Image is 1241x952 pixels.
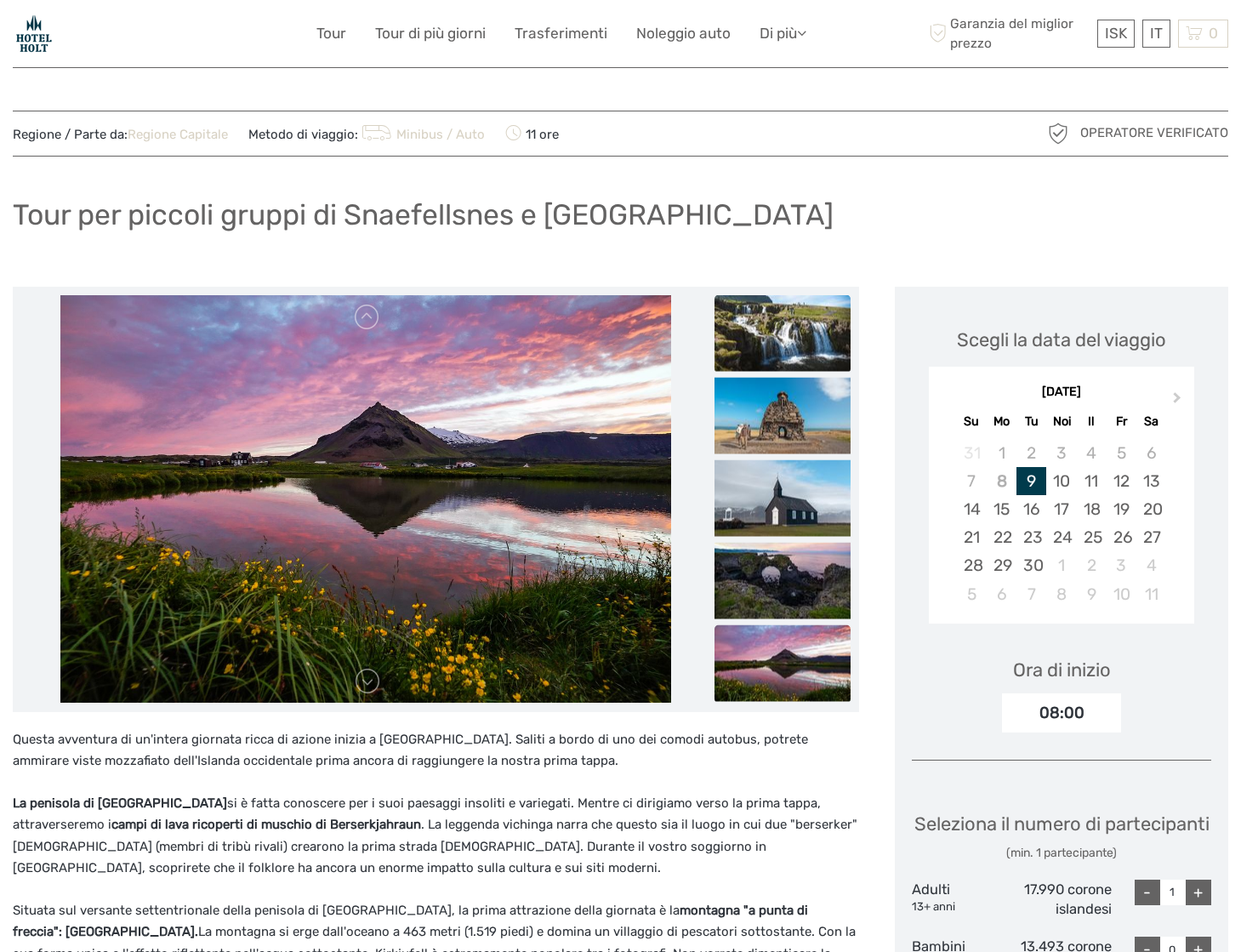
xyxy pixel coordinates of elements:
[1136,495,1166,523] div: Scegli sabato 20 settembre 2025
[1016,467,1046,495] div: Scegli martedì 9 settembre 2025
[1023,527,1043,547] font: 23
[1024,881,1112,918] font: 17.990 corone islandesi
[13,795,821,833] font: si è fatta conoscere per i suoi paesaggi insoliti e variegati. Mentre ci dirigiamo verso la prima...
[993,527,1012,547] font: 22
[1113,584,1130,604] font: 10
[987,495,1016,523] div: Scegli lunedì 15 settembre 2025
[1209,25,1218,42] font: 0
[987,523,1016,551] div: Scegli lunedì 22 settembre 2025
[1077,580,1107,608] div: Scegli giovedì 9 ottobre 2025
[1056,584,1067,604] font: 8
[13,13,55,54] img: Hotel Holt
[714,624,851,701] img: 5eb4ace8d4cb419ea00d8be3d0fabd61_slider_thumbnail.jpeg
[13,197,834,231] font: Tour per piccoli gruppi di Snaefellsnes e [GEOGRAPHIC_DATA]
[1046,439,1076,467] div: Non disponibile mercoledì 3 settembre 2025
[934,439,1188,608] div: mese 2025-09
[60,295,672,704] img: 5eb4ace8d4cb419ea00d8be3d0fabd61_main_slider.jpeg
[1193,883,1203,902] font: +
[526,127,559,142] font: 11 ore
[950,15,1073,50] font: Garanzia del miglior prezzo
[316,25,346,42] font: Tour
[1046,523,1076,551] div: Scegli mercoledì 24 settembre 2025
[1087,556,1096,575] font: 2
[957,439,987,467] div: Non disponibile domenica 31 agosto 2025
[1113,499,1130,519] font: 19
[993,414,1010,429] font: Mo
[1046,467,1076,495] div: Scegli mercoledì 10 settembre 2025
[1039,704,1084,722] font: 08:00
[1084,471,1098,491] font: 11
[13,903,680,918] font: Situata sul versante settentrionale della penisola di [GEOGRAPHIC_DATA], la prima attrazione dell...
[1107,439,1136,467] div: Non disponibile venerdì 5 settembre 2025
[1107,551,1136,579] div: Scegli venerdì 3 ottobre 2025
[999,443,1005,463] font: 1
[1086,443,1096,463] font: 4
[957,495,987,523] div: Scegli domenica 14 settembre 2025
[1084,499,1101,519] font: 18
[964,443,981,463] font: 31
[111,817,421,832] font: campi di lava ricoperti di muschio di Berserkjahraun
[714,377,851,453] img: edea785a7c2f4e5c94851dc9000f91f9_slider_thumbnail.jpeg
[1042,385,1081,399] font: [DATE]
[375,21,486,46] a: Tour di più giorni
[1016,495,1046,523] div: Scegli martedì 16 settembre 2025
[1116,556,1126,575] font: 3
[128,127,228,142] font: Regione Capitale
[196,26,216,47] button: Apri il widget della chat LiveChat
[515,21,607,46] a: Trasferimenti
[1016,523,1046,551] div: Scegli martedì 23 settembre 2025
[987,467,1016,495] div: Non disponibile lunedì 8 settembre 2025
[1016,551,1046,579] div: Scegli martedì 30 settembre 2025
[1016,439,1046,467] div: Non disponibile martedì 2 settembre 2025
[1143,527,1161,547] font: 27
[1147,556,1157,575] font: 4
[1143,499,1163,519] font: 20
[1056,443,1067,463] font: 3
[636,21,731,46] a: Noleggio auto
[1087,584,1096,604] font: 9
[1143,471,1160,491] font: 13
[1113,527,1133,547] font: 26
[1145,584,1158,604] font: 11
[1107,580,1136,608] div: Scegli venerdì 10 ottobre 2025
[1084,527,1102,547] font: 25
[967,471,976,491] font: 7
[760,25,797,42] font: Di più
[714,294,851,371] img: e17a90292188410fbdf0e882443bec68_slider_thumbnail.jpeg
[1165,388,1193,415] button: Il mese prossimo
[1080,125,1228,140] font: Operatore verificato
[987,580,1016,608] div: Scegli lunedì 6 ottobre 2025
[957,467,987,495] div: Non disponibile domenica 7 settembre 2025
[316,21,346,46] a: Tour
[987,551,1016,579] div: Scegli lunedì 29 settembre 2025
[964,499,981,519] font: 14
[964,556,983,575] font: 28
[515,25,607,42] font: Trasferimenti
[13,732,808,769] font: Questa avventura di un'intera giornata ricca di azione inizia a [GEOGRAPHIC_DATA]. Saliti a bordo...
[1116,414,1127,429] font: Fr
[964,527,980,547] font: 21
[1107,495,1136,523] div: Scegli venerdì 19 settembre 2025
[914,812,1210,835] font: Seleziona il numero di partecipanti
[997,584,1007,604] font: 6
[1025,414,1039,429] font: Tu
[1105,25,1127,42] font: ISK
[1136,580,1166,608] div: Scegli sabato 11 ottobre 2025
[1147,443,1157,463] font: 6
[1077,495,1107,523] div: Scegli giovedì 18 settembre 2025
[1077,439,1107,467] div: Non disponibile giovedì 4 settembre 2025
[993,499,1010,519] font: 15
[1144,414,1158,429] font: Sa
[912,881,950,898] font: Adulti
[1058,556,1065,575] font: 1
[1053,414,1071,429] font: Noi
[1077,467,1107,495] div: Scegli giovedì 11 settembre 2025
[1053,471,1070,491] font: 10
[13,127,128,142] font: Regione / Parte da:
[1053,527,1073,547] font: 24
[1113,471,1130,491] font: 12
[1088,414,1095,429] font: Il
[1027,443,1036,463] font: 2
[1023,499,1040,519] font: 16
[375,25,486,42] font: Tour di più giorni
